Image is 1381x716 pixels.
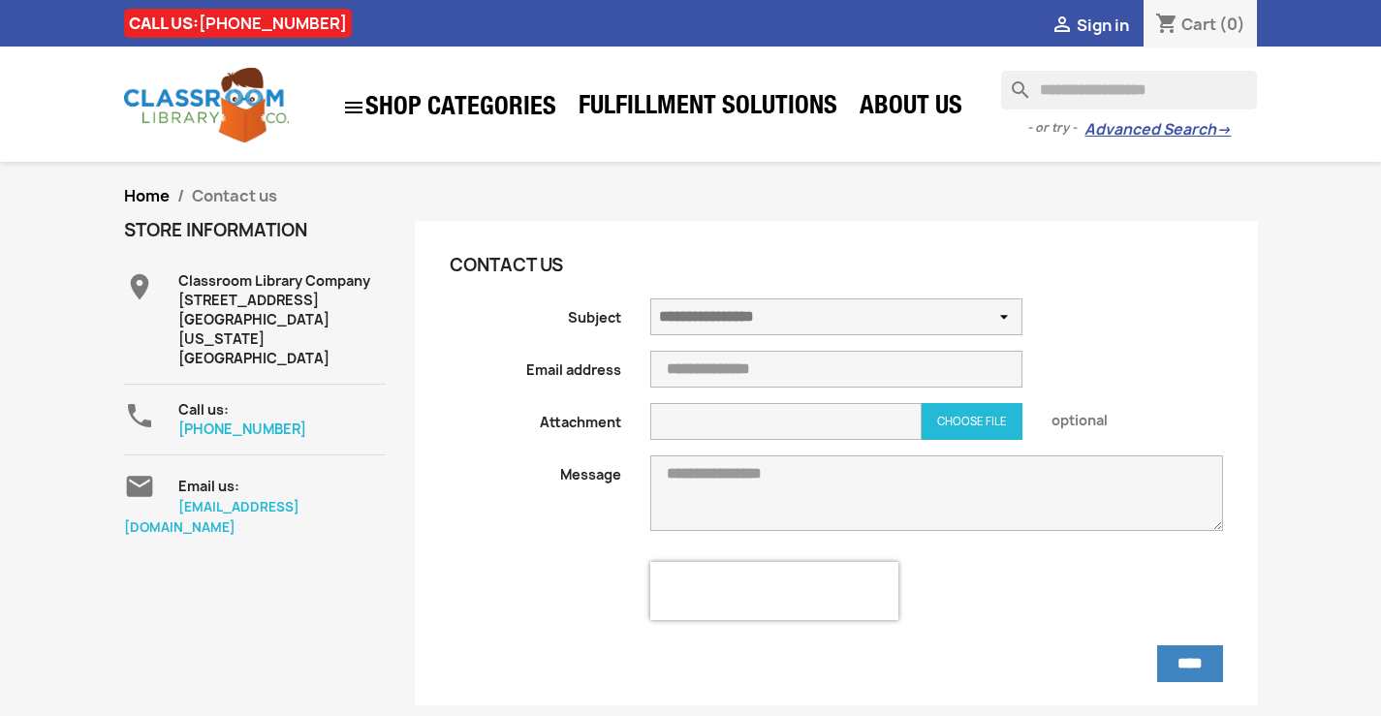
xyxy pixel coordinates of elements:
span: → [1216,120,1231,140]
a: [PHONE_NUMBER] [199,13,347,34]
span: Contact us [192,185,277,206]
i:  [124,271,155,302]
i: search [1001,71,1024,94]
span: Sign in [1077,15,1129,36]
a: SHOP CATEGORIES [332,86,566,129]
div: Call us: [178,400,386,439]
div: CALL US: [124,9,352,38]
i:  [342,96,365,119]
a: [EMAIL_ADDRESS][DOMAIN_NAME] [124,498,299,536]
a: Home [124,185,170,206]
h4: Store information [124,221,386,240]
label: Attachment [435,403,636,432]
span: (0) [1219,14,1245,35]
input: Search [1001,71,1257,109]
span: Choose file [937,415,1007,428]
a: [PHONE_NUMBER] [178,420,306,438]
i:  [124,471,155,502]
a: Fulfillment Solutions [569,89,847,128]
label: Subject [435,298,636,327]
span: optional [1037,403,1238,430]
span: Cart [1181,14,1216,35]
div: Email us: [178,471,386,496]
i:  [1051,15,1074,38]
img: Classroom Library Company [124,68,289,142]
i:  [124,400,155,431]
a: About Us [850,89,972,128]
div: Classroom Library Company [STREET_ADDRESS] [GEOGRAPHIC_DATA][US_STATE] [GEOGRAPHIC_DATA] [178,271,386,368]
i: shopping_cart [1155,14,1178,37]
label: Email address [435,351,636,380]
a: Advanced Search→ [1084,120,1231,140]
label: Message [435,455,636,484]
a:  Sign in [1051,15,1129,36]
iframe: reCAPTCHA [650,562,898,620]
span: - or try - [1027,118,1084,138]
h3: Contact us [450,256,1022,275]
